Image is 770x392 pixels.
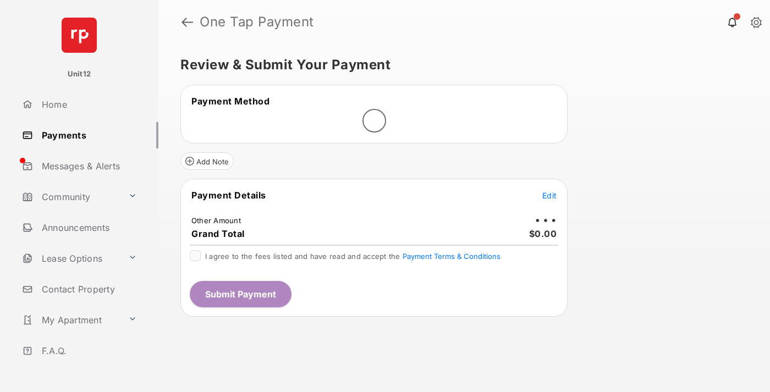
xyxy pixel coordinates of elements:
[18,338,158,364] a: F.A.Q.
[191,216,241,225] td: Other Amount
[542,190,557,201] button: Edit
[62,18,97,53] img: svg+xml;base64,PHN2ZyB4bWxucz0iaHR0cDovL3d3dy53My5vcmcvMjAwMC9zdmciIHdpZHRoPSI2NCIgaGVpZ2h0PSI2NC...
[191,96,269,107] span: Payment Method
[180,58,739,71] h5: Review & Submit Your Payment
[18,245,124,272] a: Lease Options
[529,228,557,239] span: $0.00
[18,122,158,148] a: Payments
[18,184,124,210] a: Community
[191,190,266,201] span: Payment Details
[18,214,158,241] a: Announcements
[191,228,245,239] span: Grand Total
[18,276,158,302] a: Contact Property
[190,281,291,307] button: Submit Payment
[18,153,158,179] a: Messages & Alerts
[542,191,557,200] span: Edit
[18,307,124,333] a: My Apartment
[403,252,501,261] button: I agree to the fees listed and have read and accept the
[200,15,314,29] strong: One Tap Payment
[205,252,501,261] span: I agree to the fees listed and have read and accept the
[68,69,91,80] p: Unit12
[180,152,234,170] button: Add Note
[18,91,158,118] a: Home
